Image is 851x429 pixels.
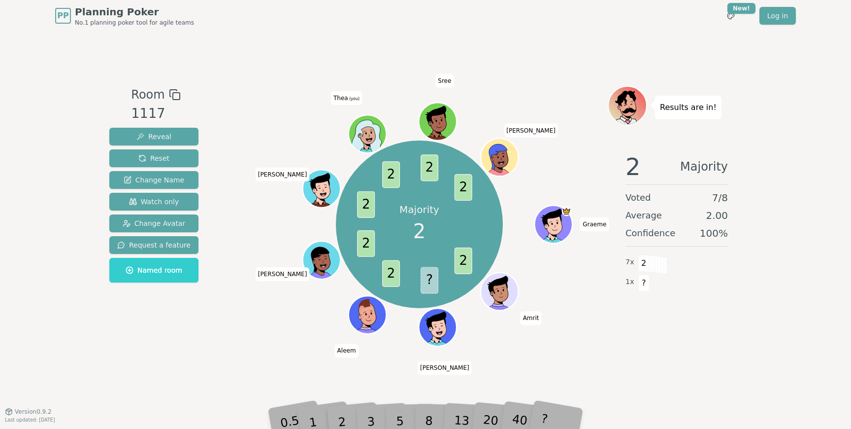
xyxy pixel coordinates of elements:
p: Results are in! [660,101,717,114]
button: Named room [109,258,198,283]
span: 7 / 8 [712,191,728,205]
span: Click to change your name [331,91,362,105]
span: 2 [357,191,375,218]
button: Change Name [109,171,198,189]
span: Named room [126,265,182,275]
span: 2 [413,216,425,246]
span: Last updated: [DATE] [5,417,55,423]
span: 2 [625,155,641,179]
span: Average [625,209,662,222]
div: New! [727,3,755,14]
p: Majority [399,203,439,216]
button: Version0.9.2 [5,408,52,416]
span: 2 [421,155,438,181]
span: PP [57,10,68,22]
span: 2 [382,162,400,188]
button: Click to change your avatar [350,116,385,151]
span: Reveal [136,132,171,142]
span: Request a feature [117,240,191,250]
span: Click to change your name [521,311,542,325]
span: 2 [638,255,650,272]
span: 2 [357,230,375,257]
span: Click to change your name [418,361,472,375]
span: Voted [625,191,651,205]
button: Watch only [109,193,198,211]
button: New! [722,7,740,25]
span: Majority [680,155,728,179]
span: Graeme is the host [561,207,571,216]
span: Version 0.9.2 [15,408,52,416]
button: Reset [109,149,198,167]
span: Click to change your name [335,344,359,357]
a: Log in [759,7,796,25]
span: Click to change your name [435,73,454,87]
span: Click to change your name [256,168,310,181]
span: No.1 planning poker tool for agile teams [75,19,194,27]
span: 7 x [625,257,634,268]
span: Confidence [625,226,675,240]
span: Planning Poker [75,5,194,19]
a: PPPlanning PokerNo.1 planning poker tool for agile teams [55,5,194,27]
button: Reveal [109,128,198,145]
span: Change Avatar [123,218,186,228]
span: Reset [138,153,169,163]
button: Request a feature [109,236,198,254]
span: Room [131,86,164,104]
button: Change Avatar [109,214,198,232]
span: 1 x [625,277,634,287]
span: Change Name [124,175,184,185]
span: Click to change your name [504,124,558,138]
span: 2 [454,248,472,274]
span: Watch only [129,197,179,207]
span: 2.00 [706,209,728,222]
span: Click to change your name [256,267,310,281]
span: 2 [382,260,400,287]
div: 1117 [131,104,180,124]
span: (you) [348,97,360,101]
span: 100 % [700,226,728,240]
span: Click to change your name [580,217,609,231]
span: ? [638,275,650,291]
span: 2 [454,174,472,201]
span: ? [421,267,438,294]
